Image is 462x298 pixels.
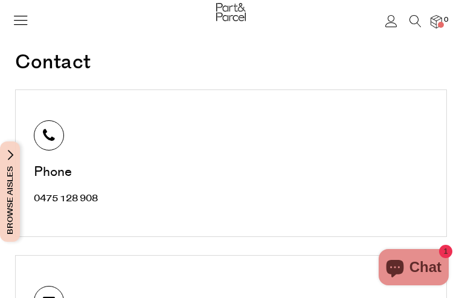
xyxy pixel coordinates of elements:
[431,15,442,28] a: 0
[441,15,452,25] span: 0
[216,3,246,21] img: Part&Parcel
[34,166,431,179] div: Phone
[15,45,447,79] h1: Contact
[4,141,17,242] span: Browse Aisles
[34,192,98,205] a: 0475 128 908
[375,249,452,288] inbox-online-store-chat: Shopify online store chat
